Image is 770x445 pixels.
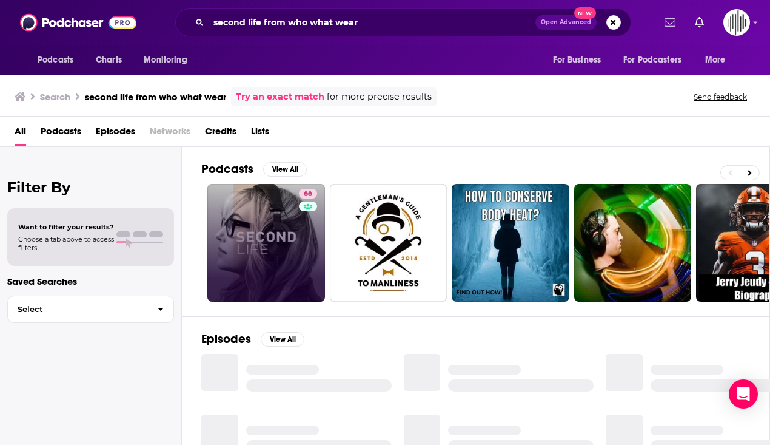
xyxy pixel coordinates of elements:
[7,178,174,196] h2: Filter By
[18,223,114,231] span: Want to filter your results?
[85,91,226,103] h3: second life from who what wear
[574,7,596,19] span: New
[96,121,135,146] a: Episodes
[18,235,114,252] span: Choose a tab above to access filters.
[201,161,307,177] a: PodcastsView All
[263,162,307,177] button: View All
[40,91,70,103] h3: Search
[207,184,325,302] a: 66
[535,15,597,30] button: Open AdvancedNew
[8,305,148,313] span: Select
[38,52,73,69] span: Podcasts
[201,161,253,177] h2: Podcasts
[251,121,269,146] a: Lists
[96,52,122,69] span: Charts
[723,9,750,36] img: User Profile
[690,12,709,33] a: Show notifications dropdown
[623,52,681,69] span: For Podcasters
[723,9,750,36] button: Show profile menu
[7,296,174,323] button: Select
[615,49,699,72] button: open menu
[201,331,251,347] h2: Episodes
[15,121,26,146] a: All
[299,189,317,199] a: 66
[723,9,750,36] span: Logged in as gpg2
[20,11,136,34] img: Podchaser - Follow, Share and Rate Podcasts
[690,92,751,102] button: Send feedback
[150,121,190,146] span: Networks
[135,49,203,72] button: open menu
[29,49,89,72] button: open menu
[261,332,304,347] button: View All
[541,19,591,25] span: Open Advanced
[553,52,601,69] span: For Business
[729,379,758,409] div: Open Intercom Messenger
[660,12,680,33] a: Show notifications dropdown
[304,188,312,200] span: 66
[88,49,129,72] a: Charts
[327,90,432,104] span: for more precise results
[144,52,187,69] span: Monitoring
[7,276,174,287] p: Saved Searches
[205,121,236,146] a: Credits
[175,8,631,36] div: Search podcasts, credits, & more...
[544,49,616,72] button: open menu
[697,49,741,72] button: open menu
[236,90,324,104] a: Try an exact match
[201,331,304,347] a: EpisodesView All
[209,13,535,32] input: Search podcasts, credits, & more...
[705,52,726,69] span: More
[41,121,81,146] a: Podcasts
